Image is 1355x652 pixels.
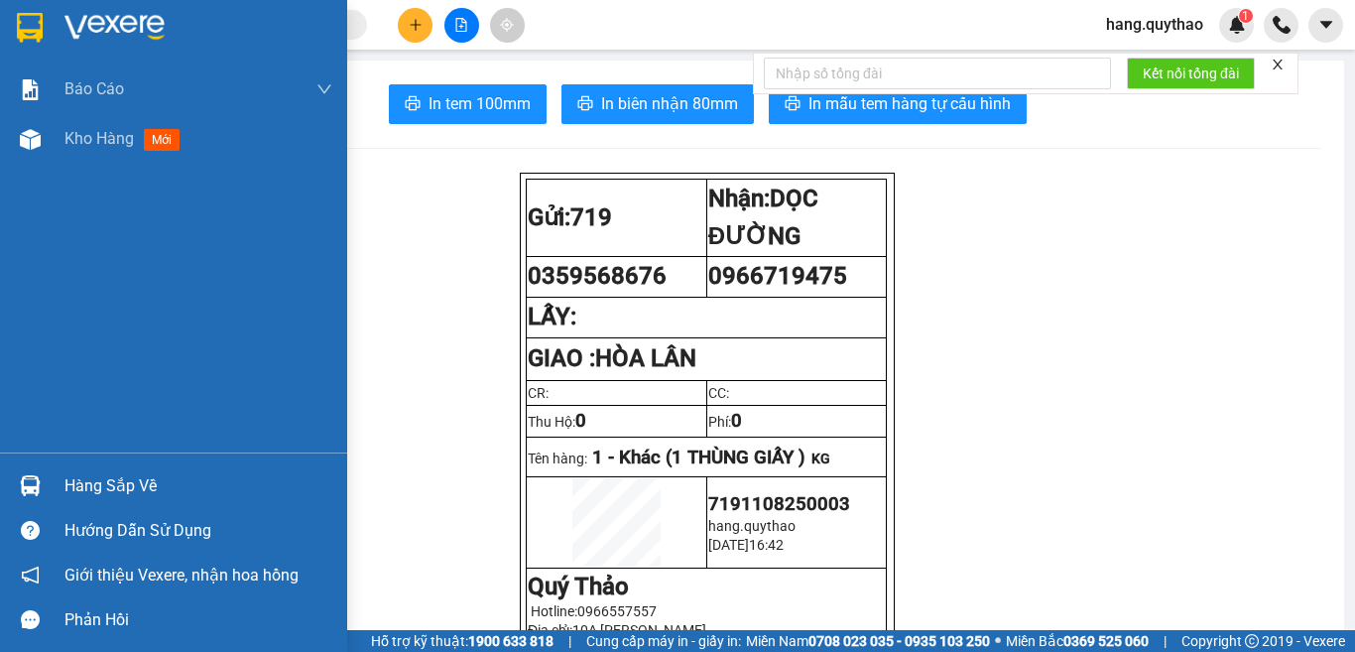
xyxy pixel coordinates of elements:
button: aim [490,8,525,43]
span: In tem 100mm [429,91,531,116]
strong: Quý Thảo [528,573,629,600]
span: hang.quythao [1090,12,1219,37]
span: question-circle [21,521,40,540]
span: 0 [575,410,586,432]
button: printerIn mẫu tem hàng tự cấu hình [769,84,1027,124]
span: caret-down [1317,16,1335,34]
img: logo-vxr [17,13,43,43]
div: Hướng dẫn sử dụng [64,516,332,546]
span: Kết nối tổng đài [1143,63,1239,84]
button: plus [398,8,432,43]
img: solution-icon [20,79,41,100]
span: 7191108250003 [708,493,850,515]
strong: Gửi: [528,203,612,231]
span: copyright [1245,634,1259,648]
td: Phí: [706,405,887,437]
td: CC: [706,380,887,405]
span: Báo cáo [64,76,124,101]
td: Thu Hộ: [527,405,707,437]
span: 10A [PERSON_NAME] [572,622,706,638]
span: | [568,630,571,652]
span: HÒA LÂN [595,344,696,372]
span: down [316,81,332,97]
span: hang.quythao [708,518,796,534]
span: ⚪️ [995,637,1001,645]
span: Cung cấp máy in - giấy in: [586,630,741,652]
strong: 0708 023 035 - 0935 103 250 [808,633,990,649]
span: printer [405,95,421,114]
span: [DATE] [708,537,749,553]
span: 719 [570,203,612,231]
span: notification [21,566,40,585]
span: Kho hàng [64,129,134,148]
strong: 1900 633 818 [468,633,554,649]
td: CR: [527,380,707,405]
span: 0966719475 [708,262,847,290]
span: 0 [731,410,742,432]
span: In mẫu tem hàng tự cấu hình [808,91,1011,116]
strong: GIAO : [528,344,696,372]
strong: LẤY: [528,303,576,330]
img: warehouse-icon [20,475,41,496]
span: In biên nhận 80mm [601,91,738,116]
button: Kết nối tổng đài [1127,58,1255,89]
span: 0359568676 [528,262,667,290]
img: phone-icon [1273,16,1291,34]
span: file-add [454,18,468,32]
span: close [1271,58,1285,71]
span: DỌC ĐƯỜNG [708,185,818,250]
strong: Nhận: [708,185,818,250]
span: 1 [1242,9,1249,23]
sup: 1 [1239,9,1253,23]
span: Giới thiệu Vexere, nhận hoa hồng [64,563,299,587]
span: Địa chỉ: [528,622,706,638]
span: 1 - Khác (1 THÙNG GIẤY ) [592,447,805,468]
img: warehouse-icon [20,129,41,150]
span: printer [785,95,801,114]
input: Nhập số tổng đài [764,58,1111,89]
span: Miền Nam [746,630,990,652]
span: Miền Bắc [1006,630,1149,652]
button: printerIn biên nhận 80mm [561,84,754,124]
strong: 0369 525 060 [1063,633,1149,649]
span: printer [577,95,593,114]
button: file-add [444,8,479,43]
span: Hỗ trợ kỹ thuật: [371,630,554,652]
p: Tên hàng: [528,447,885,468]
span: message [21,610,40,629]
button: printerIn tem 100mm [389,84,547,124]
span: Hotline: [531,603,657,619]
span: 16:42 [749,537,784,553]
span: | [1164,630,1167,652]
span: aim [500,18,514,32]
div: Hàng sắp về [64,471,332,501]
button: caret-down [1308,8,1343,43]
img: icon-new-feature [1228,16,1246,34]
span: plus [409,18,423,32]
span: 0966557557 [577,603,657,619]
span: mới [144,129,180,151]
div: Phản hồi [64,605,332,635]
span: KG [811,451,830,466]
